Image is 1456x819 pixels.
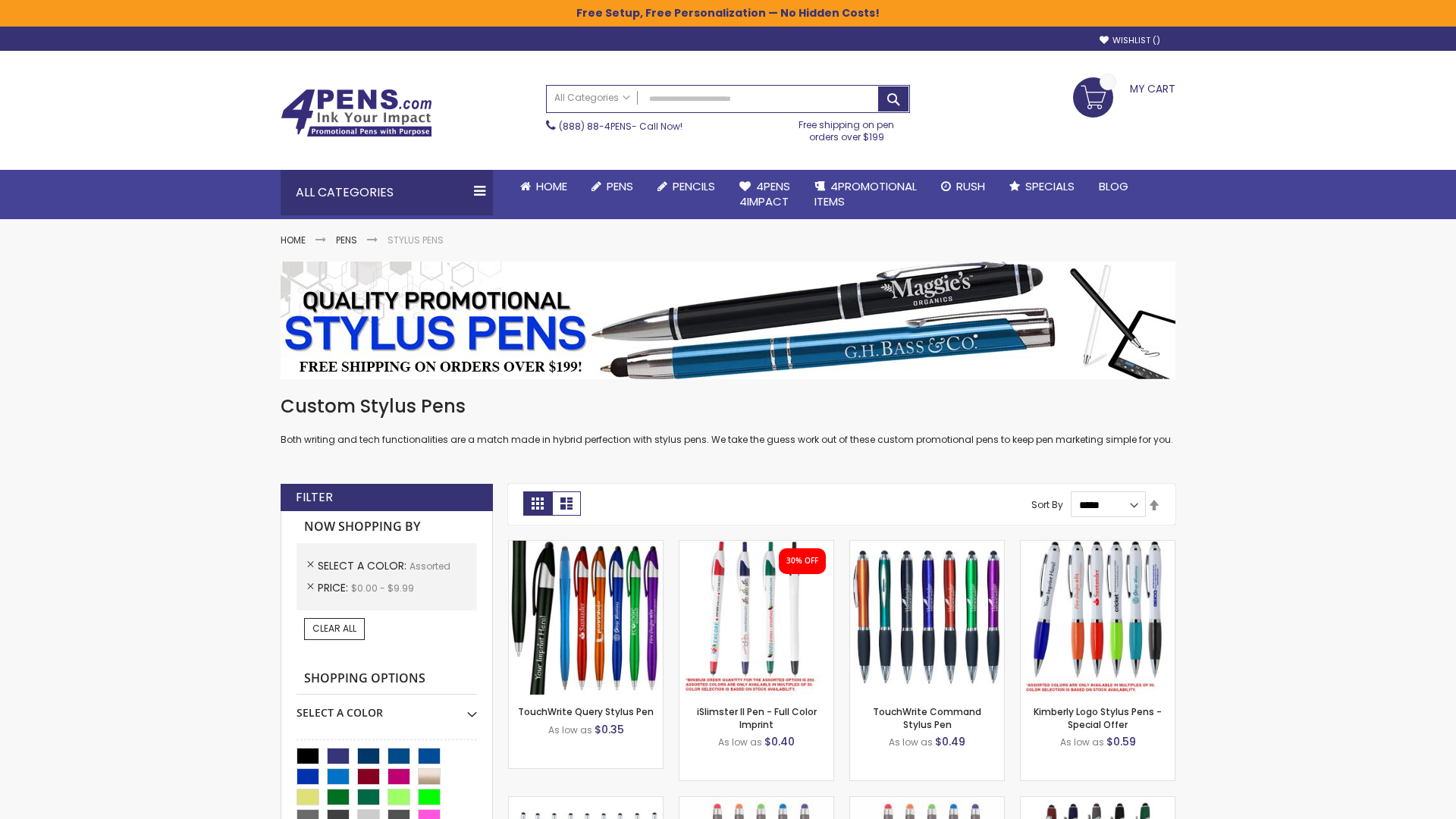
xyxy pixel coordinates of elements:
[297,511,477,543] strong: Now Shopping by
[351,582,414,595] span: $0.00 - $9.99
[718,736,762,748] span: As low as
[679,796,833,809] a: Islander Softy Gel Pen with Stylus-Assorted
[1025,178,1075,194] span: Specials
[318,580,351,595] span: Price
[1034,705,1162,730] a: Kimberly Logo Stylus Pens - Special Offer
[297,695,477,720] div: Select A Color
[281,89,432,137] img: 4Pens Custom Pens and Promotional Products
[814,178,917,209] span: 4PROMOTIONAL ITEMS
[509,541,663,695] img: TouchWrite Query Stylus Pen-Assorted
[281,170,493,215] div: All Categories
[739,178,790,209] span: 4Pens 4impact
[1021,796,1175,809] a: Custom Soft Touch® Metal Pens with Stylus-Assorted
[281,394,1175,419] h1: Custom Stylus Pens
[850,796,1004,809] a: Islander Softy Gel with Stylus - ColorJet Imprint-Assorted
[850,541,1004,695] img: TouchWrite Command Stylus Pen-Assorted
[559,120,682,133] span: - Call Now!
[645,170,727,203] a: Pencils
[786,556,818,566] div: 30% OFF
[548,723,592,736] span: As low as
[296,489,333,506] strong: Filter
[889,736,933,748] span: As low as
[1060,736,1104,748] span: As low as
[764,734,795,749] span: $0.40
[281,394,1175,447] div: Both writing and tech functionalities are a match made in hybrid perfection with stylus pens. We ...
[935,734,965,749] span: $0.49
[523,491,552,516] strong: Grid
[727,170,802,219] a: 4Pens4impact
[281,262,1175,379] img: Stylus Pens
[336,234,357,246] a: Pens
[783,113,911,143] div: Free shipping on pen orders over $199
[1099,178,1128,194] span: Blog
[518,705,654,718] a: TouchWrite Query Stylus Pen
[607,178,633,194] span: Pens
[579,170,645,203] a: Pens
[509,796,663,809] a: Stiletto Advertising Stylus Pens-Assorted
[697,705,817,730] a: iSlimster II Pen - Full Color Imprint
[281,234,306,246] a: Home
[318,558,409,573] span: Select A Color
[997,170,1087,203] a: Specials
[508,170,579,203] a: Home
[1021,541,1175,695] img: Kimberly Logo Stylus Pens-Assorted
[1021,540,1175,553] a: Kimberly Logo Stylus Pens-Assorted
[509,540,663,553] a: TouchWrite Query Stylus Pen-Assorted
[554,92,630,104] span: All Categories
[873,705,981,730] a: TouchWrite Command Stylus Pen
[304,618,365,639] a: Clear All
[409,560,450,573] span: Assorted
[679,541,833,695] img: iSlimster II - Full Color-Assorted
[388,234,444,246] strong: Stylus Pens
[679,540,833,553] a: iSlimster II - Full Color-Assorted
[673,178,715,194] span: Pencils
[1100,35,1160,46] a: Wishlist
[956,178,985,194] span: Rush
[297,663,477,695] strong: Shopping Options
[1087,170,1141,203] a: Blog
[559,120,632,133] a: (888) 88-4PENS
[929,170,997,203] a: Rush
[1106,734,1136,749] span: $0.59
[1031,498,1063,511] label: Sort By
[802,170,929,219] a: 4PROMOTIONALITEMS
[312,622,356,635] span: Clear All
[850,540,1004,553] a: TouchWrite Command Stylus Pen-Assorted
[536,178,567,194] span: Home
[547,86,638,111] a: All Categories
[595,722,624,737] span: $0.35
